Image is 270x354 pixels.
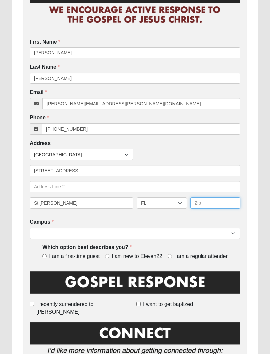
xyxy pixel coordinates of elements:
span: I am new to Eleven22 [112,253,162,260]
label: First Name [30,38,60,46]
input: Address Line 2 [30,181,240,192]
label: Last Name [30,63,60,71]
input: City [30,197,133,209]
input: I am new to Eleven22 [105,254,109,258]
input: Address Line 1 [30,165,240,176]
img: GospelResponseBLK.png [30,270,240,299]
span: [GEOGRAPHIC_DATA] [34,149,124,160]
input: Zip [190,197,241,209]
label: Campus [30,218,54,226]
input: I want to get baptized [136,302,141,306]
span: I want to get baptized [143,300,193,308]
label: Address [30,140,51,147]
span: I am a first-time guest [49,253,100,260]
input: I am a regular attender [168,254,172,258]
span: I recently surrendered to [PERSON_NAME] [36,300,134,316]
span: I am a regular attender [174,253,228,260]
input: I am a first-time guest [42,254,47,258]
label: Phone [30,114,49,122]
label: Email [30,89,47,96]
input: I recently surrendered to [PERSON_NAME] [30,302,34,306]
label: Which option best describes you? [42,244,131,251]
